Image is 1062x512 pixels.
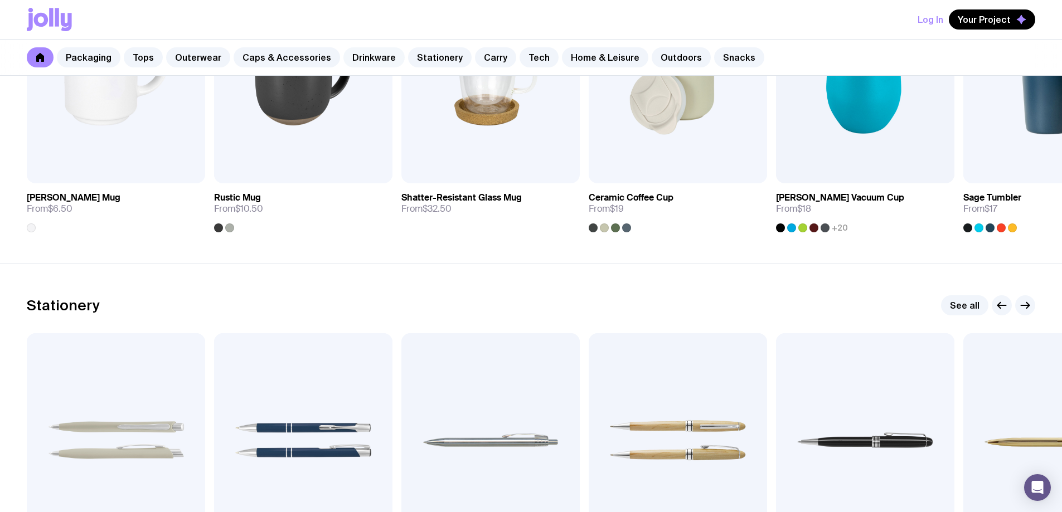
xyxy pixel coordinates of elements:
h3: Rustic Mug [214,192,261,203]
h3: Shatter-Resistant Glass Mug [401,192,522,203]
a: Tech [520,47,559,67]
a: Tops [124,47,163,67]
a: [PERSON_NAME] Vacuum CupFrom$18+20 [776,183,954,232]
a: Snacks [714,47,764,67]
a: Stationery [408,47,472,67]
button: Your Project [949,9,1035,30]
span: From [401,203,452,214]
a: Outerwear [166,47,230,67]
a: Rustic MugFrom$10.50 [214,183,392,232]
a: Drinkware [343,47,405,67]
span: From [963,203,997,214]
div: Open Intercom Messenger [1024,474,1051,501]
span: From [776,203,811,214]
h3: [PERSON_NAME] Vacuum Cup [776,192,904,203]
a: Caps & Accessories [234,47,340,67]
a: Shatter-Resistant Glass MugFrom$32.50 [401,183,580,223]
a: Home & Leisure [562,47,648,67]
span: From [589,203,624,214]
span: From [27,203,72,214]
a: Carry [475,47,516,67]
h3: Sage Tumbler [963,192,1021,203]
a: Ceramic Coffee CupFrom$19 [589,183,767,232]
span: Your Project [958,14,1011,25]
h3: Ceramic Coffee Cup [589,192,673,203]
span: $6.50 [48,203,72,214]
span: $32.50 [423,203,452,214]
span: $19 [610,203,624,214]
span: From [214,203,263,214]
a: Outdoors [652,47,711,67]
span: $18 [797,203,811,214]
button: Log In [918,9,943,30]
h2: Stationery [27,297,100,314]
span: +20 [832,223,848,232]
h3: [PERSON_NAME] Mug [27,192,120,203]
a: [PERSON_NAME] MugFrom$6.50 [27,183,205,232]
a: See all [941,295,988,315]
span: $10.50 [235,203,263,214]
a: Packaging [57,47,120,67]
span: $17 [985,203,997,214]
